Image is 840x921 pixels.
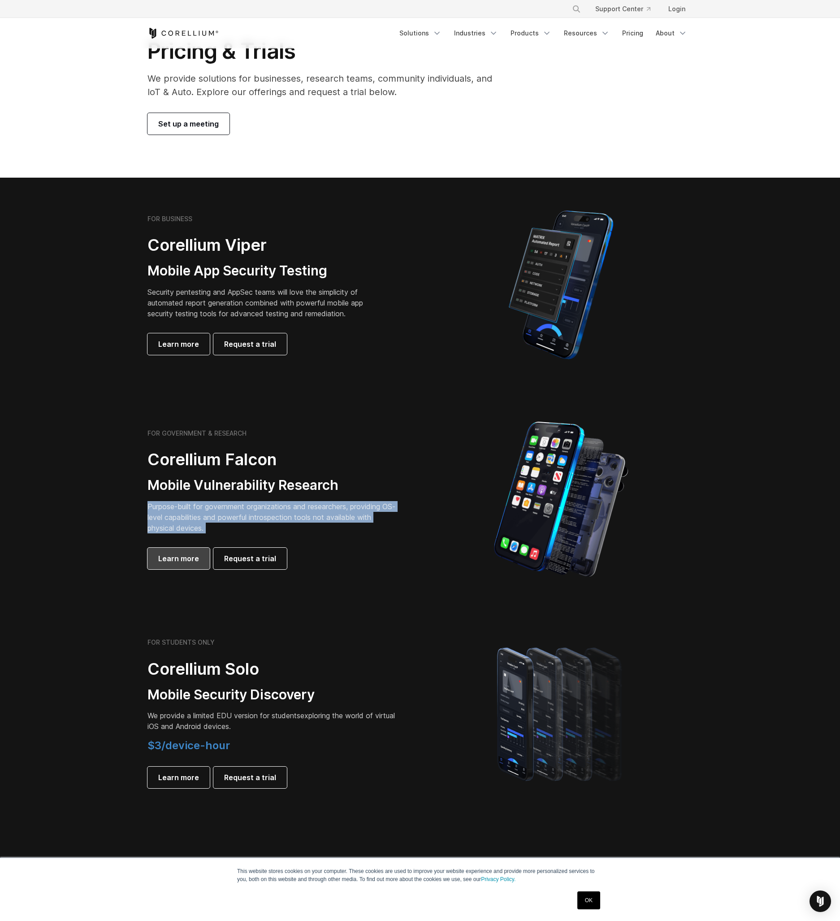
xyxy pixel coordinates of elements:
a: Set up a meeting [147,113,229,135]
span: Learn more [158,772,199,783]
p: Security pentesting and AppSec teams will love the simplicity of automated report generation comb... [147,287,377,319]
a: Privacy Policy. [481,876,515,882]
a: Login [661,1,693,17]
p: exploring the world of virtual iOS and Android devices. [147,710,398,732]
a: Learn more [147,767,210,788]
a: Pricing [617,25,649,41]
a: Solutions [394,25,447,41]
a: About [650,25,693,41]
a: Request a trial [213,767,287,788]
span: Request a trial [224,772,276,783]
h3: Mobile Security Discovery [147,686,398,703]
h2: Corellium Viper [147,235,377,255]
span: We provide a limited EDU version for students [147,711,300,720]
span: Learn more [158,553,199,564]
h3: Mobile Vulnerability Research [147,477,398,494]
p: This website stores cookies on your computer. These cookies are used to improve your website expe... [237,867,603,883]
h6: FOR STUDENTS ONLY [147,638,215,646]
h2: Corellium Falcon [147,450,398,470]
a: Learn more [147,333,210,355]
div: Open Intercom Messenger [810,890,831,912]
h3: Mobile App Security Testing [147,262,377,279]
img: iPhone model separated into the mechanics used to build the physical device. [494,421,628,578]
h2: Corellium Solo [147,659,398,679]
a: Industries [449,25,503,41]
h6: FOR GOVERNMENT & RESEARCH [147,429,247,437]
a: Learn more [147,548,210,569]
span: $3/device-hour [147,739,230,752]
h6: FOR BUSINESS [147,215,192,223]
img: A lineup of four iPhone models becoming more gradient and blurred [479,635,643,792]
span: Request a trial [224,339,276,349]
button: Search [568,1,585,17]
p: We provide solutions for businesses, research teams, community individuals, and IoT & Auto. Explo... [147,72,505,99]
div: Navigation Menu [561,1,693,17]
p: Purpose-built for government organizations and researchers, providing OS-level capabilities and p... [147,501,398,533]
a: Resources [559,25,615,41]
a: Corellium Home [147,28,219,39]
a: OK [577,891,600,909]
span: Set up a meeting [158,118,219,129]
a: Support Center [588,1,658,17]
a: Request a trial [213,548,287,569]
a: Request a trial [213,333,287,355]
div: Navigation Menu [394,25,693,41]
h1: Pricing & Trials [147,38,505,65]
span: Learn more [158,339,199,349]
span: Request a trial [224,553,276,564]
a: Products [505,25,557,41]
img: Corellium MATRIX automated report on iPhone showing app vulnerability test results across securit... [494,206,628,363]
